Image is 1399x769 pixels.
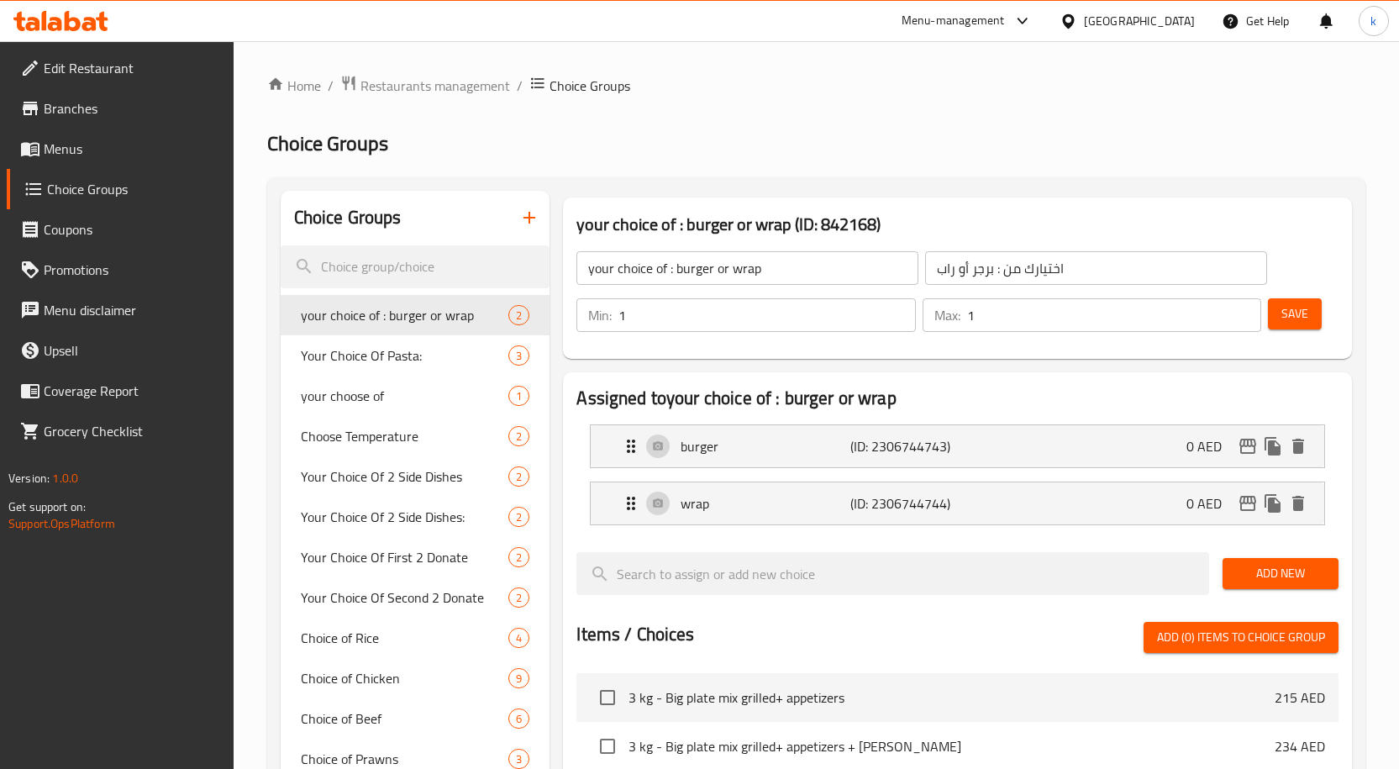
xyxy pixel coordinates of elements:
div: Choices [508,345,529,366]
div: Menu-management [902,11,1005,31]
p: 0 AED [1186,493,1235,514]
p: 234 AED [1275,736,1325,756]
div: Choices [508,628,529,648]
h2: Items / Choices [576,622,694,647]
div: Choose Temperature2 [281,416,550,456]
span: 2 [509,469,529,485]
span: Menu disclaimer [44,300,220,320]
span: Choice of Prawns [301,749,509,769]
span: 3 kg - Big plate mix grilled+ appetizers + [PERSON_NAME] [628,736,1275,756]
a: Home [267,76,321,96]
span: 2 [509,429,529,445]
p: 215 AED [1275,687,1325,708]
span: Your Choice Of 2 Side Dishes: [301,507,509,527]
div: Choices [508,507,529,527]
button: delete [1286,434,1311,459]
span: Choose Temperature [301,426,509,446]
li: Expand [576,418,1339,475]
span: Choice Groups [267,124,388,162]
span: Edit Restaurant [44,58,220,78]
h3: your choice of : burger or wrap (ID: 842168) [576,211,1339,238]
span: 2 [509,590,529,606]
div: [GEOGRAPHIC_DATA] [1084,12,1195,30]
nav: breadcrumb [267,75,1365,97]
span: 1 [509,388,529,404]
span: Choice of Beef [301,708,509,729]
span: Your Choice Of 2 Side Dishes [301,466,509,487]
a: Branches [7,88,234,129]
span: Add (0) items to choice group [1157,627,1325,648]
span: 4 [509,630,529,646]
a: Upsell [7,330,234,371]
p: Min: [588,305,612,325]
span: 2 [509,308,529,324]
input: search [576,552,1209,595]
span: Upsell [44,340,220,361]
span: Coupons [44,219,220,240]
span: Choice Groups [47,179,220,199]
span: Select choice [590,680,625,715]
p: wrap [681,493,850,514]
a: Promotions [7,250,234,290]
div: Choice of Chicken9 [281,658,550,698]
div: Expand [591,482,1324,524]
div: Choices [508,547,529,567]
span: Your Choice Of Second 2 Donate [301,587,509,608]
li: / [517,76,523,96]
p: (ID: 2306744744) [850,493,964,514]
a: Support.OpsPlatform [8,513,115,535]
span: k [1370,12,1376,30]
div: Choices [508,708,529,729]
p: Max: [934,305,960,325]
span: Select choice [590,729,625,764]
span: Choice of Rice [301,628,509,648]
span: Choice of Chicken [301,668,509,688]
p: burger [681,436,850,456]
span: 9 [509,671,529,687]
span: 2 [509,550,529,566]
div: Your Choice Of 2 Side Dishes2 [281,456,550,497]
button: Save [1268,298,1322,329]
a: Restaurants management [340,75,510,97]
div: Choice of Rice4 [281,618,550,658]
button: edit [1235,434,1260,459]
button: delete [1286,491,1311,516]
span: Menus [44,139,220,159]
div: Choices [508,386,529,406]
div: Choices [508,466,529,487]
div: Your Choice Of Second 2 Donate2 [281,577,550,618]
div: Your Choice Of 2 Side Dishes:2 [281,497,550,537]
span: Branches [44,98,220,119]
div: your choice of : burger or wrap2 [281,295,550,335]
span: Save [1281,303,1308,324]
a: Coupons [7,209,234,250]
div: Your Choice Of First 2 Donate2 [281,537,550,577]
span: Restaurants management [360,76,510,96]
input: search [281,245,550,288]
div: Choices [508,305,529,325]
h2: Choice Groups [294,205,402,230]
a: Grocery Checklist [7,411,234,451]
p: (ID: 2306744743) [850,436,964,456]
span: 6 [509,711,529,727]
span: 3 [509,751,529,767]
button: edit [1235,491,1260,516]
span: Promotions [44,260,220,280]
span: Get support on: [8,496,86,518]
div: Choices [508,668,529,688]
a: Menus [7,129,234,169]
button: Add (0) items to choice group [1144,622,1339,653]
div: Your Choice Of Pasta:3 [281,335,550,376]
li: / [328,76,334,96]
div: Choices [508,587,529,608]
div: Choice of Beef6 [281,698,550,739]
span: 3 kg - Big plate mix grilled+ appetizers [628,687,1275,708]
button: Add New [1223,558,1339,589]
span: 2 [509,509,529,525]
div: Choices [508,426,529,446]
span: your choice of : burger or wrap [301,305,509,325]
span: Choice Groups [550,76,630,96]
a: Choice Groups [7,169,234,209]
h2: Assigned to your choice of : burger or wrap [576,386,1339,411]
a: Edit Restaurant [7,48,234,88]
